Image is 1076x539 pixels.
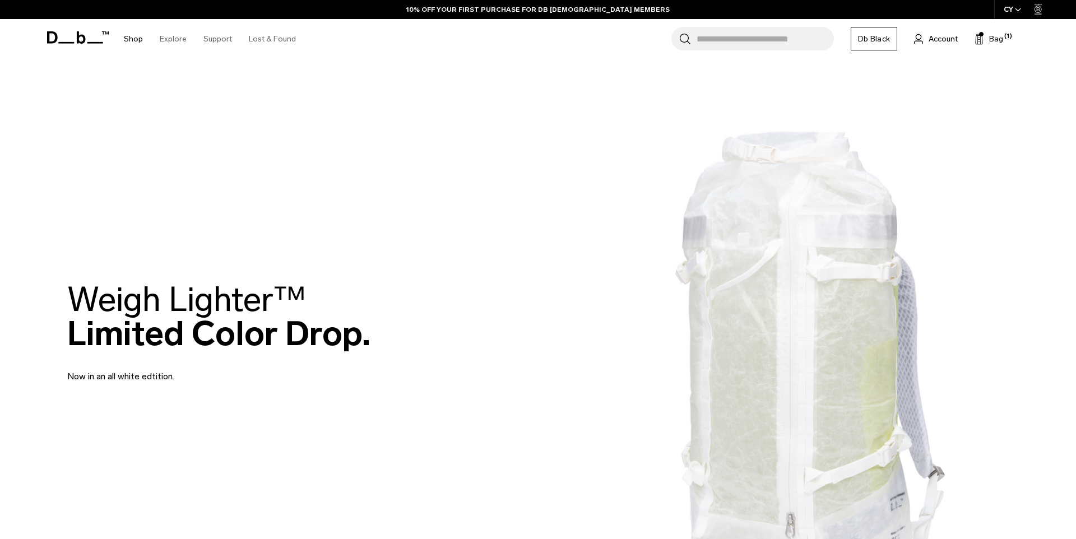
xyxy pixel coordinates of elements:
[124,19,143,59] a: Shop
[929,33,958,45] span: Account
[67,356,336,383] p: Now in an all white edtition.
[1004,32,1012,41] span: (1)
[67,282,370,351] h2: Limited Color Drop.
[160,19,187,59] a: Explore
[203,19,232,59] a: Support
[115,19,304,59] nav: Main Navigation
[67,279,306,320] span: Weigh Lighter™
[975,32,1003,45] button: Bag (1)
[249,19,296,59] a: Lost & Found
[914,32,958,45] a: Account
[989,33,1003,45] span: Bag
[851,27,897,50] a: Db Black
[406,4,670,15] a: 10% OFF YOUR FIRST PURCHASE FOR DB [DEMOGRAPHIC_DATA] MEMBERS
